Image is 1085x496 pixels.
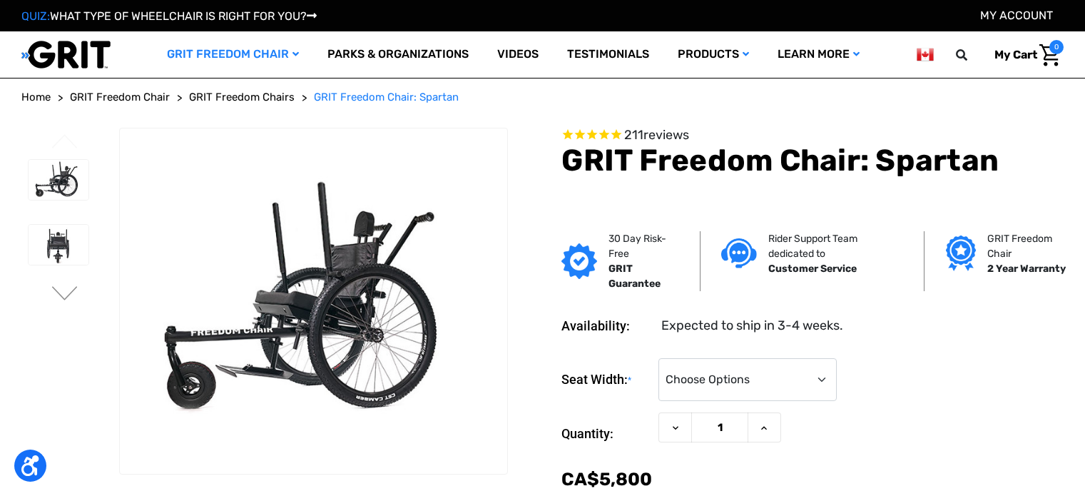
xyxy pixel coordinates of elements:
[987,231,1069,261] p: GRIT Freedom Chair
[994,48,1037,61] span: My Cart
[50,286,80,303] button: Go to slide 2 of 4
[120,171,508,430] img: GRIT Freedom Chair: Spartan
[21,89,51,106] a: Home
[624,127,689,143] span: 211 reviews
[29,225,88,265] img: GRIT Freedom Chair: Spartan
[980,9,1053,22] a: Account
[189,91,295,103] span: GRIT Freedom Chairs
[21,9,317,23] a: QUIZ:WHAT TYPE OF WHEELCHAIR IS RIGHT FOR YOU?
[1049,40,1064,54] span: 0
[70,89,170,106] a: GRIT Freedom Chair
[661,316,843,335] dd: Expected to ship in 3-4 weeks.
[561,469,652,490] span: CA$‌5,800
[561,316,651,335] dt: Availability:
[962,40,984,70] input: Search
[50,134,80,151] button: Go to slide 4 of 4
[768,231,902,261] p: Rider Support Team dedicated to
[1039,44,1060,66] img: Cart
[314,91,459,103] span: GRIT Freedom Chair: Spartan
[29,160,88,200] img: GRIT Freedom Chair: Spartan
[643,127,689,143] span: reviews
[21,91,51,103] span: Home
[561,128,1064,143] span: Rated 4.6 out of 5 stars 211 reviews
[483,31,553,78] a: Videos
[21,89,1064,106] nav: Breadcrumb
[561,358,651,402] label: Seat Width:
[21,9,50,23] span: QUIZ:
[313,31,483,78] a: Parks & Organizations
[608,231,678,261] p: 30 Day Risk-Free
[663,31,763,78] a: Products
[721,238,757,268] img: Customer service
[189,89,295,106] a: GRIT Freedom Chairs
[21,40,111,69] img: GRIT All-Terrain Wheelchair and Mobility Equipment
[561,143,1064,178] h1: GRIT Freedom Chair: Spartan
[917,46,934,64] img: ca.png
[553,31,663,78] a: Testimonials
[561,243,597,279] img: GRIT Guarantee
[314,89,459,106] a: GRIT Freedom Chair: Spartan
[946,236,975,271] img: Grit freedom
[608,263,661,290] strong: GRIT Guarantee
[987,263,1066,275] strong: 2 Year Warranty
[561,413,651,455] label: Quantity:
[153,31,313,78] a: GRIT Freedom Chair
[763,31,874,78] a: Learn More
[984,40,1064,70] a: Cart with 0 items
[768,263,857,275] strong: Customer Service
[70,91,170,103] span: GRIT Freedom Chair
